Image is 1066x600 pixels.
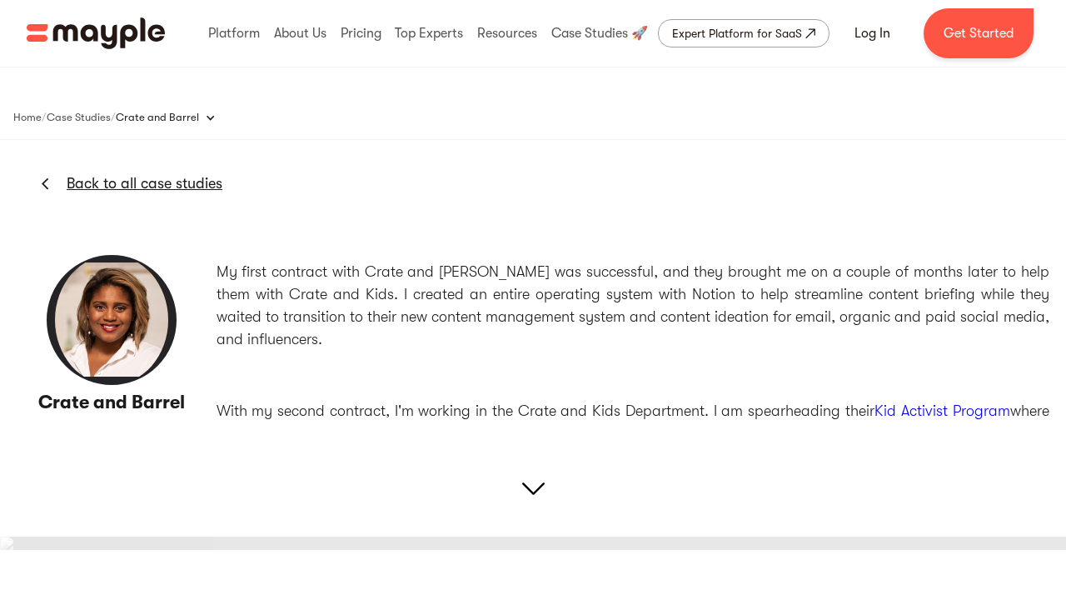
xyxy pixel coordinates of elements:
a: Case Studies [47,107,111,127]
a: Back to all case studies [67,173,222,193]
a: Get Started [924,8,1034,58]
img: Crate and Barrel [45,253,178,387]
a: Home [13,107,42,127]
div: / [111,109,116,126]
a: Expert Platform for SaaS [658,19,829,47]
div: / [42,109,47,126]
a: Kid Activist Program [874,402,1010,419]
a: Log In [834,13,910,53]
div: Expert Platform for SaaS [672,23,802,43]
h3: Crate and Barrel [17,391,207,415]
div: Crate and Barrel [116,109,199,126]
p: My first contract with Crate and [PERSON_NAME] was successful, and they brought me on a couple of... [217,261,1049,351]
p: With my second contract, I'm working in the Crate and Kids Department. I am spearheading their wh... [217,400,1049,445]
img: Mayple logo [27,17,165,49]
